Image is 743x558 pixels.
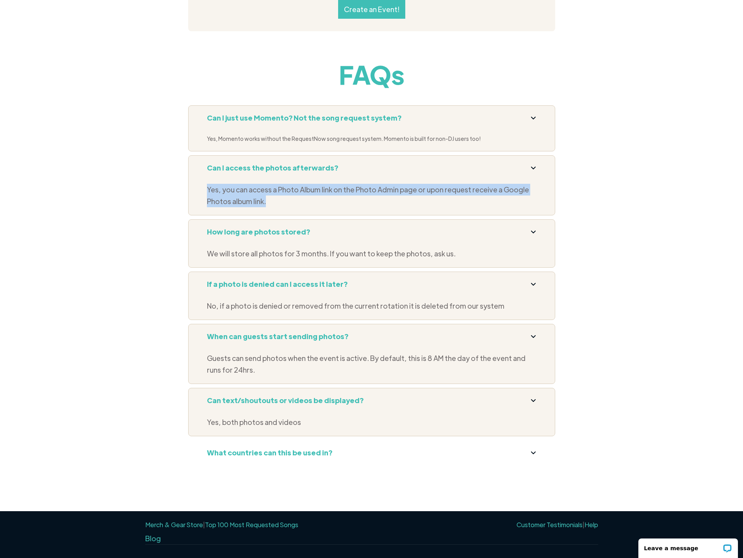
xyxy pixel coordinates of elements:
[633,533,743,558] iframe: LiveChat chat widget
[207,396,363,405] strong: Can text/shoutouts or videos be displayed?
[207,332,348,341] strong: When can guests start sending photos?
[207,113,401,122] strong: Can I just use Momento? Not the song request system?
[207,227,310,236] strong: How long are photos stored?
[207,184,536,207] p: Yes, you can access a Photo Album link on the Photo Admin page or upon request receive a Google P...
[207,248,536,259] p: We will store all photos for 3 months. If you want to keep the photos, ask us.
[207,163,338,172] strong: Can I access the photos afterwards?
[145,534,161,543] a: Blog
[145,519,298,531] div: |
[205,521,298,529] a: Top 100 Most Requested Songs
[207,300,536,312] p: No, if a photo is denied or removed from the current rotation it is deleted from our system
[145,521,203,529] a: Merch & Gear Store
[207,448,332,457] strong: What countries can this be used in?
[584,521,598,529] a: Help
[207,352,536,376] p: Guests can send photos when the event is active. By default, this is 8 AM the day of the event an...
[531,117,536,119] img: dropdown icon
[517,521,583,529] a: Customer Testimonials
[514,519,598,531] div: |
[188,59,555,90] h1: FAQs
[207,279,347,288] strong: If a photo is denied can I access it later?
[531,167,536,169] img: down arrow
[207,416,536,428] p: Yes, both photos and videos
[207,134,536,143] p: Yes, Momento works without the RequestNow song request system. Momento is built for non-DJ users ...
